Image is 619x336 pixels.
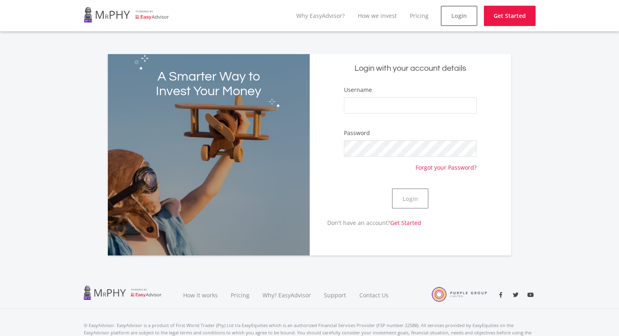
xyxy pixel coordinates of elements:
[344,86,372,94] label: Username
[256,281,317,309] a: Why? EasyAdvisor
[410,12,429,20] a: Pricing
[316,63,505,74] h5: Login with your account details
[177,281,224,309] a: How it works
[317,281,353,309] a: Support
[390,219,421,227] a: Get Started
[148,70,269,99] h2: A Smarter Way to Invest Your Money
[441,6,477,26] a: Login
[416,157,477,172] a: Forgot your Password?
[310,218,421,227] p: Don't have an account?
[224,281,256,309] a: Pricing
[344,129,370,137] label: Password
[296,12,345,20] a: Why EasyAdvisor?
[484,6,536,26] a: Get Started
[358,12,397,20] a: How we invest
[353,281,396,309] a: Contact Us
[392,188,429,209] button: Login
